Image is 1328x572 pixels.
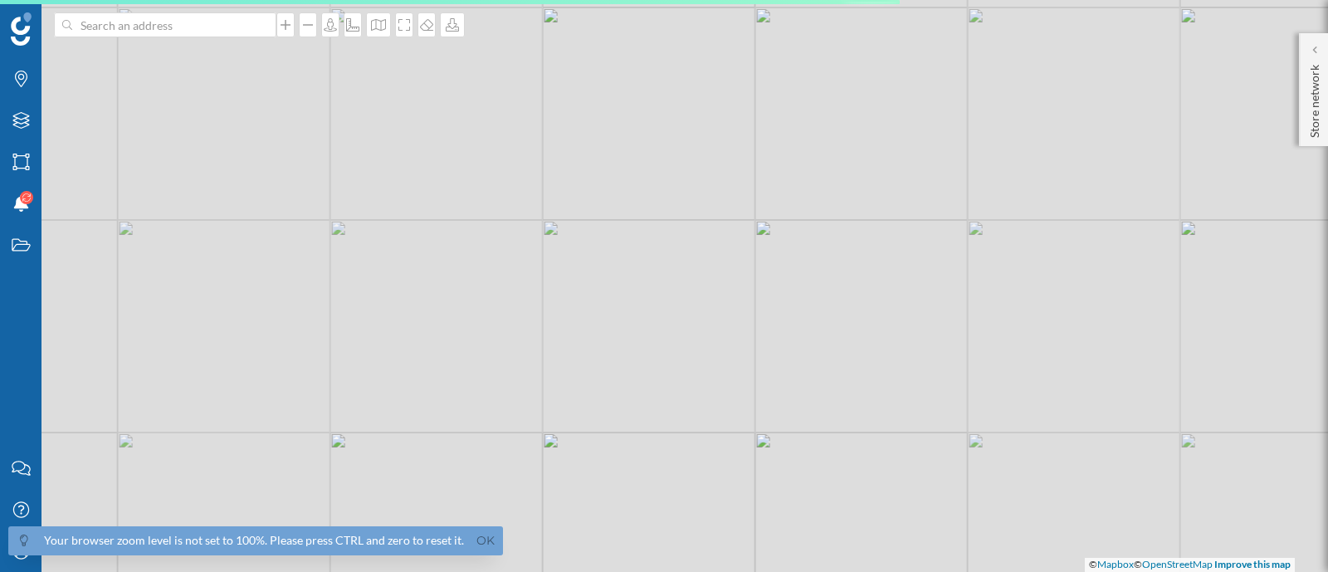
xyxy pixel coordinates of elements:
[1306,58,1323,138] p: Store network
[11,12,32,46] img: Geoblink Logo
[1214,558,1291,570] a: Improve this map
[1085,558,1295,572] div: © ©
[44,532,464,549] div: Your browser zoom level is not set to 100%. Please press CTRL and zero to reset it.
[1142,558,1213,570] a: OpenStreetMap
[1097,558,1134,570] a: Mapbox
[472,531,499,550] a: Ok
